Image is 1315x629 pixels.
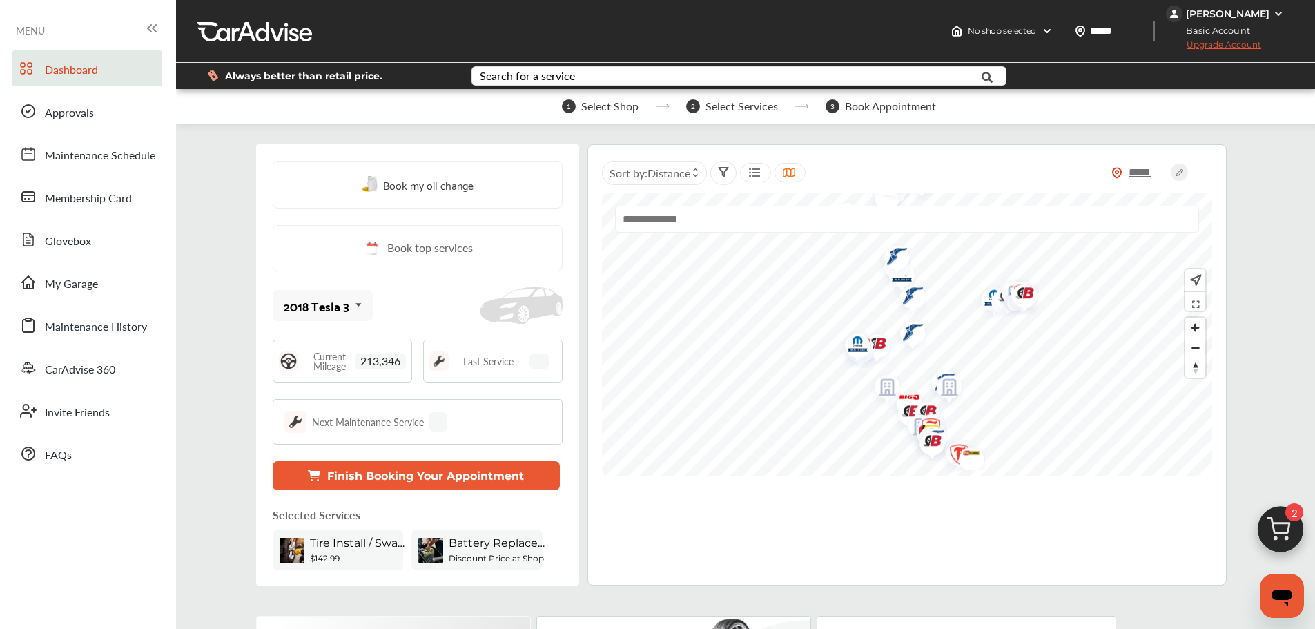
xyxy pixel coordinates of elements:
[705,100,778,113] span: Select Services
[1185,318,1205,338] button: Zoom in
[1000,279,1036,315] img: Midas+Logo_RGB.png
[864,368,899,412] div: Map marker
[12,436,162,472] a: FAQs
[655,104,670,109] img: stepper-arrow.e24c07c6.svg
[310,536,407,550] span: Tire Install / Swap Tires
[864,368,901,412] img: empty_shop_logo.394c5474.svg
[16,25,45,36] span: MENU
[1000,275,1035,318] div: Map marker
[12,136,162,172] a: Maintenance Schedule
[996,282,1031,311] div: Map marker
[1002,276,1036,313] div: Map marker
[418,538,443,563] img: battery-replacement-thumb.jpg
[12,93,162,129] a: Approvals
[922,364,956,405] div: Map marker
[529,354,549,369] span: --
[284,299,349,313] div: 2018 Tesla 3
[991,274,1026,318] div: Map marker
[1260,574,1304,618] iframe: Button to launch messaging window
[1166,39,1261,57] span: Upgrade Account
[909,424,944,461] div: Map marker
[610,165,690,181] span: Sort by :
[312,415,424,429] div: Next Maintenance Service
[45,233,91,251] span: Glovebox
[1000,279,1034,315] div: Map marker
[1042,26,1053,37] img: header-down-arrow.9dd2ce7d.svg
[971,280,1006,320] div: Map marker
[968,26,1036,37] span: No shop selected
[1186,8,1269,20] div: [PERSON_NAME]
[981,283,1017,313] img: logo-les-schwab.png
[1185,358,1205,378] span: Reset bearing to north
[581,100,639,113] span: Select Shop
[1247,500,1314,566] img: cart_icon.3d0951e8.svg
[890,314,926,355] img: logo-goodyear.png
[948,441,983,470] div: Map marker
[879,256,913,296] div: Map marker
[886,385,921,414] div: Map marker
[12,222,162,258] a: Glovebox
[890,278,924,318] div: Map marker
[45,361,115,379] span: CarAdvise 360
[602,193,1213,476] canvas: Map
[45,190,132,208] span: Membership Card
[1002,276,1038,313] img: logo-bigbrand.png
[984,279,1021,316] img: logo-bigbrand.png
[906,416,941,459] div: Map marker
[984,279,1019,316] div: Map marker
[904,394,939,432] div: Map marker
[562,99,576,113] span: 1
[284,411,306,433] img: maintenance_logo
[362,240,380,257] img: cal_icon.0803b883.svg
[922,364,958,405] img: logo-goodyear.png
[280,538,304,563] img: tire-install-swap-tires-thumb.jpg
[904,394,941,432] img: logo-bigbrand.png
[909,419,946,458] img: logo-mopar.png
[305,351,355,371] span: Current Mileage
[845,100,936,113] span: Book Appointment
[936,435,971,478] div: Map marker
[909,424,946,461] img: logo-bigbrand.png
[835,327,869,366] div: Map marker
[208,70,218,81] img: dollor_label_vector.a70140d1.svg
[45,275,98,293] span: My Garage
[837,327,874,371] img: logo-firestone.png
[996,282,1033,311] img: logo-tire-choice.png
[991,274,1028,318] img: logo-pepboys.png
[1273,8,1284,19] img: WGsFRI8htEPBVLJbROoPRyZpYNWhNONpIPPETTm6eUC0GeLEiAAAAAElFTkSuQmCC
[888,394,924,432] img: logo-bigbrand.png
[449,536,545,550] span: Battery Replacement (Avg Price)
[310,553,340,563] b: $142.99
[898,407,933,451] div: Map marker
[951,26,962,37] img: header-home-logo.8d720a4f.svg
[449,553,544,563] b: Discount Price at Shop
[898,407,935,451] img: empty_shop_logo.394c5474.svg
[1153,21,1155,41] img: header-divider.bc55588e.svg
[1185,338,1205,358] button: Zoom out
[12,307,162,343] a: Maintenance History
[795,104,809,109] img: stepper-arrow.e24c07c6.svg
[45,147,155,165] span: Maintenance Schedule
[273,461,560,490] button: Finish Booking Your Appointment
[909,419,944,458] div: Map marker
[273,225,563,271] a: Book top services
[906,416,943,459] img: logo-meineke.png
[480,287,563,325] img: placeholder_car.fcab19be.svg
[854,327,890,364] img: logo-bigbrand.png
[909,407,944,450] div: Map marker
[908,409,942,452] div: Map marker
[1285,503,1303,521] span: 2
[273,507,360,523] p: Selected Services
[874,238,908,279] div: Map marker
[981,283,1015,313] div: Map marker
[837,327,872,371] div: Map marker
[463,356,514,366] span: Last Service
[992,275,1026,318] div: Map marker
[909,407,946,450] img: logo-pepboys.png
[926,368,961,412] div: Map marker
[908,409,944,452] img: logo-firestone.png
[1185,338,1205,358] span: Zoom out
[12,50,162,86] a: Dashboard
[971,280,1008,320] img: logo-mopar.png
